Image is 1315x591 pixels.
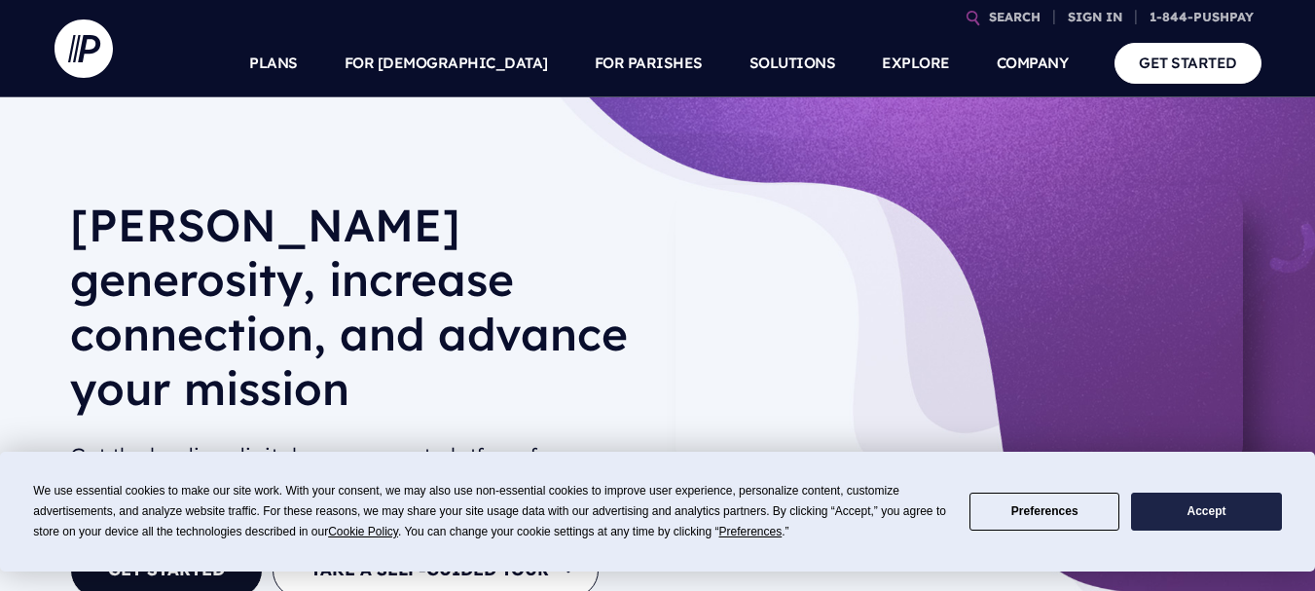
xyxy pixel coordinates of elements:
[595,29,703,97] a: FOR PARISHES
[33,481,946,542] div: We use essential cookies to make our site work. With your consent, we may also use non-essential ...
[1114,43,1261,83] a: GET STARTED
[997,29,1069,97] a: COMPANY
[1131,493,1281,531] button: Accept
[969,493,1119,531] button: Preferences
[719,525,783,538] span: Preferences
[345,29,548,97] a: FOR [DEMOGRAPHIC_DATA]
[249,29,298,97] a: PLANS
[749,29,836,97] a: SOLUTIONS
[70,198,642,431] h1: [PERSON_NAME] generosity, increase connection, and advance your mission
[882,29,950,97] a: EXPLORE
[70,433,642,509] h2: Get the leading digital engagement platform for [DEMOGRAPHIC_DATA] and parishes.
[328,525,398,538] span: Cookie Policy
